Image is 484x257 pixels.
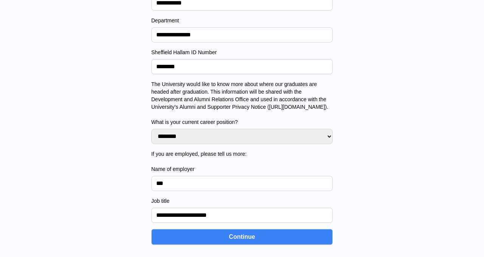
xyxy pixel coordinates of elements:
button: Continue [151,229,333,245]
label: Job title [151,197,333,205]
label: If you are employed, please tell us more: Name of employer [151,150,333,173]
label: Department [151,17,333,24]
label: Sheffield Hallam ID Number [151,49,333,56]
label: The University would like to know more about where our graduates are headed after graduation. Thi... [151,80,333,126]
